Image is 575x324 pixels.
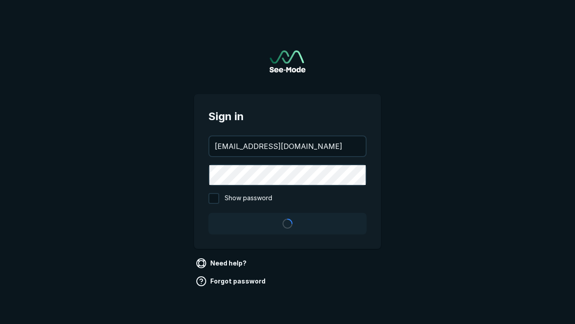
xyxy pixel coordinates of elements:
span: Show password [225,193,272,204]
span: Sign in [208,108,367,125]
a: Need help? [194,256,250,270]
a: Forgot password [194,274,269,288]
input: your@email.com [209,136,366,156]
img: See-Mode Logo [270,50,305,72]
a: Go to sign in [270,50,305,72]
